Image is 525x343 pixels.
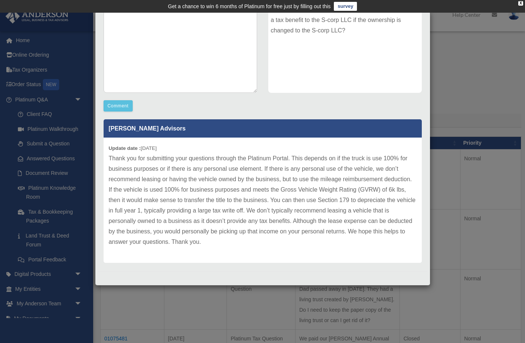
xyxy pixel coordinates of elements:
[104,100,133,111] button: Comment
[518,1,523,6] div: close
[109,145,141,151] b: Update date :
[104,119,422,138] p: [PERSON_NAME] Advisors
[109,153,417,247] p: Thank you for submitting your questions through the Platinum Portal. This depends on if the truck...
[334,2,357,11] a: survey
[168,2,331,11] div: Get a chance to win 6 months of Platinum for free just by filling out this
[109,145,157,151] small: [DATE]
